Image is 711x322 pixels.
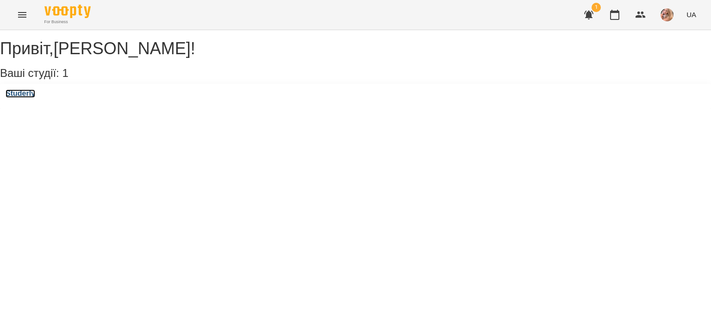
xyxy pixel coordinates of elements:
button: UA [683,6,700,23]
img: Voopty Logo [44,5,91,18]
span: 1 [592,3,601,12]
span: For Business [44,19,91,25]
span: UA [686,10,696,19]
a: Studerly [6,89,35,98]
span: 1 [62,67,68,79]
button: Menu [11,4,33,26]
img: 9c4c51a4d42acbd288cc1c133c162c1f.jpg [661,8,674,21]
